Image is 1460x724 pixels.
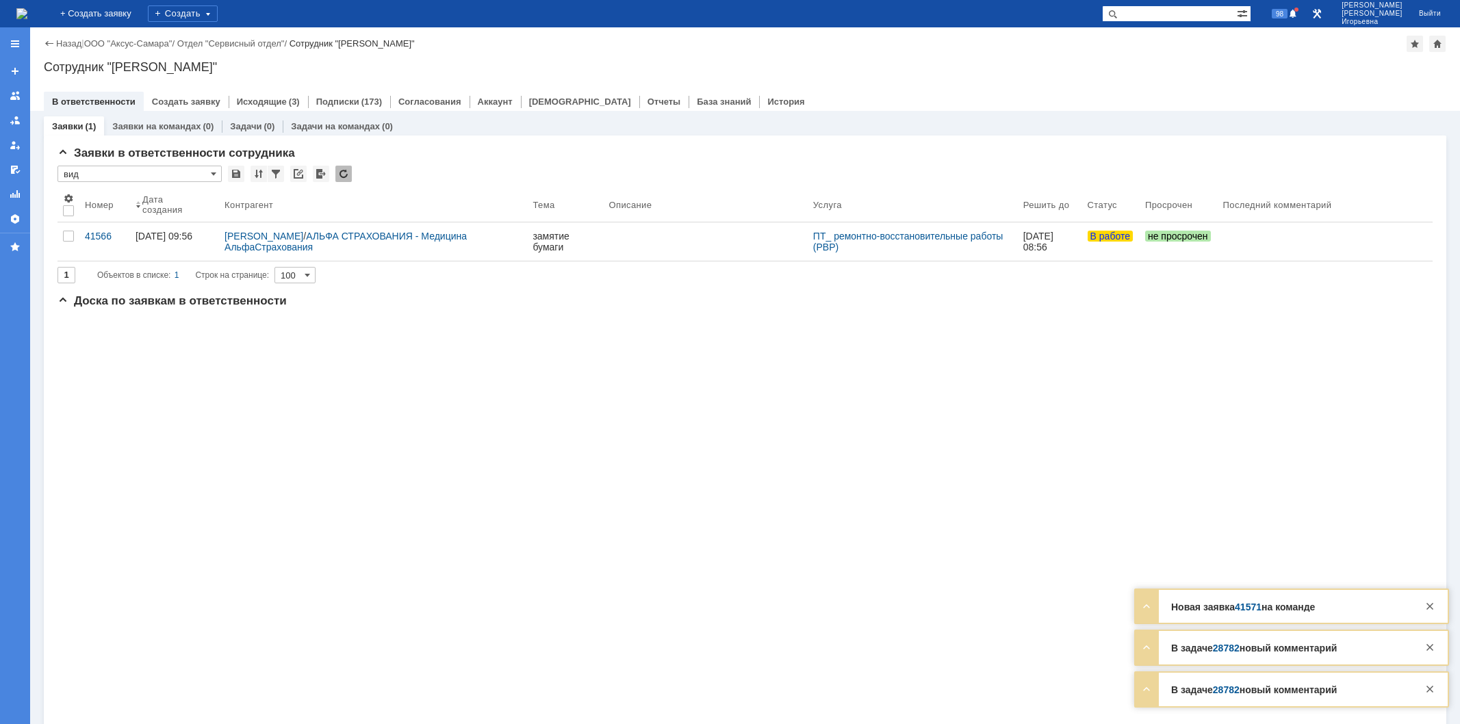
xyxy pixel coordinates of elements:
div: / [84,38,177,49]
a: Заявки на командах [112,121,201,131]
div: [DATE] 09:56 [136,231,192,242]
div: 41566 [85,231,125,242]
img: logo [16,8,27,19]
a: История [767,96,804,107]
a: Отчеты [648,96,681,107]
div: (0) [203,121,214,131]
strong: В задаче новый комментарий [1171,643,1337,654]
div: 1 [175,267,179,283]
a: Перейти на домашнюю страницу [16,8,27,19]
th: Статус [1082,188,1140,222]
span: Объектов в списке: [97,270,170,280]
div: Закрыть [1422,681,1438,697]
th: Тема [527,188,603,222]
strong: В задаче новый комментарий [1171,684,1337,695]
div: Номер [85,200,114,210]
span: Настройки [63,193,74,204]
div: Статус [1088,200,1117,210]
div: Развернуть [1138,681,1155,697]
div: Дата создания [142,194,203,215]
span: [DATE] 08:56 [1023,231,1056,253]
a: В работе [1082,222,1140,261]
a: База знаний [697,96,751,107]
th: Номер [79,188,130,222]
a: Мои заявки [4,134,26,156]
a: [DATE] 09:56 [130,222,219,261]
div: Сотрудник "[PERSON_NAME]" [44,60,1446,74]
div: Просрочен [1145,200,1192,210]
a: Аккаунт [478,96,513,107]
div: Сохранить вид [228,166,244,182]
th: Услуга [808,188,1018,222]
div: Обновлять список [335,166,352,182]
a: Отчеты [4,183,26,205]
a: [DATE] 08:56 [1018,222,1082,261]
a: В ответственности [52,96,136,107]
div: (0) [382,121,393,131]
span: [PERSON_NAME] [1342,1,1403,10]
a: [DEMOGRAPHIC_DATA] [529,96,631,107]
a: АЛЬФА СТРАХОВАНИЯ - Медицина АльфаСтрахования [225,231,470,253]
a: Заявки [52,121,83,131]
th: Контрагент [219,188,527,222]
div: Сделать домашней страницей [1429,36,1446,52]
div: (173) [361,96,382,107]
div: Добавить в избранное [1407,36,1423,52]
div: Описание [609,200,652,210]
div: | [81,38,84,48]
a: не просрочен [1140,222,1218,261]
span: В работе [1088,231,1133,242]
div: Закрыть [1422,598,1438,615]
div: (3) [289,96,300,107]
div: Решить до [1023,200,1070,210]
div: / [225,231,522,253]
a: 41566 [79,222,130,261]
a: Заявки на командах [4,85,26,107]
a: Исходящие [237,96,287,107]
a: Задачи на командах [291,121,380,131]
a: [PERSON_NAME] [225,231,303,242]
div: Создать [148,5,218,22]
div: Скопировать ссылку на список [290,166,307,182]
div: замятие бумаги [533,231,598,253]
a: Отдел "Сервисный отдел" [177,38,285,49]
div: Контрагент [225,200,273,210]
span: 98 [1272,9,1288,18]
div: Тема [533,200,554,210]
a: Создать заявку [152,96,220,107]
span: [PERSON_NAME] [1342,10,1403,18]
div: Сортировка... [251,166,267,182]
a: Согласования [398,96,461,107]
div: Сотрудник "[PERSON_NAME]" [290,38,415,49]
span: Заявки в ответственности сотрудника [57,146,295,159]
a: 41571 [1235,602,1262,612]
a: 28782 [1213,684,1240,695]
i: Строк на странице: [97,267,269,283]
div: Фильтрация... [268,166,284,182]
div: Экспорт списка [313,166,329,182]
a: Мои согласования [4,159,26,181]
div: Развернуть [1138,639,1155,656]
div: Последний комментарий [1223,200,1332,210]
div: Услуга [813,200,842,210]
a: Настройки [4,208,26,230]
span: Доска по заявкам в ответственности [57,294,287,307]
div: Закрыть [1422,639,1438,656]
strong: Новая заявка на команде [1171,602,1315,612]
a: замятие бумаги [527,222,603,261]
a: Создать заявку [4,60,26,82]
div: (0) [264,121,274,131]
div: / [177,38,290,49]
a: Подписки [316,96,359,107]
span: Расширенный поиск [1237,6,1251,19]
div: Развернуть [1138,598,1155,615]
a: Заявки в моей ответственности [4,109,26,131]
a: ООО "Аксус-Самара" [84,38,172,49]
a: Перейти в интерфейс администратора [1309,5,1325,22]
a: 28782 [1213,643,1240,654]
a: ПТ_ ремонтно-восстановительные работы (РВР) [813,231,1006,253]
span: не просрочен [1145,231,1211,242]
span: Игорьевна [1342,18,1403,26]
a: Назад [56,38,81,49]
a: Задачи [230,121,261,131]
